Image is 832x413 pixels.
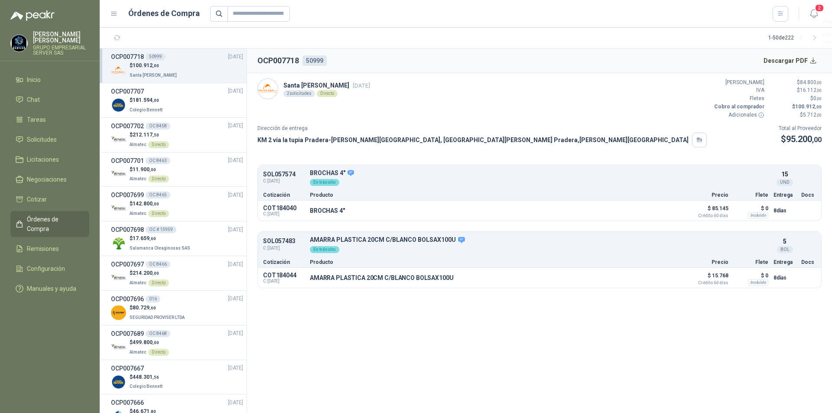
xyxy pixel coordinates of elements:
div: Incluido [748,279,768,286]
div: UND [777,179,793,186]
p: 8 días [773,273,796,283]
p: 15 [781,169,788,179]
p: Entrega [773,192,796,198]
span: 100.912 [795,104,822,110]
a: Cotizar [10,191,89,208]
span: 142.800 [133,201,159,207]
p: $ [130,166,169,174]
div: En tránsito [310,246,339,253]
p: Precio [685,192,728,198]
a: Inicio [10,72,89,88]
span: C: [DATE] [263,211,305,217]
span: 212.117 [133,132,159,138]
span: Crédito 60 días [685,214,728,218]
span: 2 [815,4,824,12]
p: $ [130,338,169,347]
img: Company Logo [111,63,126,78]
span: 100.912 [133,62,159,68]
p: $ [130,62,179,70]
p: $ [130,200,169,208]
p: $ 85.145 [685,203,728,218]
img: Company Logo [111,98,126,113]
p: Docs [801,260,816,265]
div: Directo [148,280,169,286]
span: Almatec [130,142,146,147]
span: Inicio [27,75,41,85]
a: Negociaciones [10,171,89,188]
h3: OCP007697 [111,260,144,269]
p: Entrega [773,260,796,265]
span: SEGURIDAD PROVISER LTDA [130,315,185,320]
a: OCP00771850999[DATE] Company Logo$100.912,00Santa [PERSON_NAME] [111,52,243,79]
p: [PERSON_NAME] [712,78,764,87]
button: 2 [806,6,822,22]
div: 016 [146,296,160,302]
p: COT184040 [263,205,305,211]
a: Solicitudes [10,131,89,148]
p: 5 [783,237,786,246]
span: ,00 [812,136,822,144]
h3: OCP007689 [111,329,144,338]
span: Colegio Bennett [130,107,162,112]
img: Company Logo [111,340,126,355]
img: Company Logo [111,270,126,286]
div: 50999 [302,55,327,66]
span: [DATE] [228,295,243,303]
p: BROCHAS 4" [310,207,345,214]
h3: OCP007667 [111,364,144,373]
span: C: [DATE] [263,178,305,185]
button: ¡Has recibido nuevas solicitudes!ahora Los compradores han publicado nuevas solicitudes en tus ca... [655,10,822,53]
div: OC 8466 [146,261,170,268]
p: Flete [734,192,768,198]
p: Producto [310,192,680,198]
a: OCP007702OC 8458[DATE] Company Logo$212.117,50AlmatecDirecto [111,121,243,149]
span: Solicitudes [27,135,57,144]
a: OCP007701OC 8463[DATE] Company Logo$11.900,00AlmatecDirecto [111,156,243,183]
span: ,50 [153,133,159,137]
p: GRUPO EMPRESARIAL SERVER SAS [33,45,89,55]
h3: OCP007707 [111,87,144,96]
span: ,00 [153,98,159,103]
span: ahora [793,18,807,25]
p: Cobro al comprador [712,103,764,111]
div: 2 solicitudes [283,90,315,97]
span: Almatec [130,350,146,354]
button: Descargar PDF [759,52,822,69]
span: 80.729 [133,305,156,311]
p: Dirección de entrega [257,124,707,133]
span: Tareas [27,115,46,124]
span: ,60 [149,236,156,241]
div: Directo [317,90,338,97]
span: Configuración [27,264,65,273]
div: OC # 15959 [146,226,176,233]
span: 0 [813,95,822,101]
a: Licitaciones [10,151,89,168]
span: Almatec [130,280,146,285]
img: Company Logo [111,132,126,147]
span: [DATE] [228,226,243,234]
p: $ [770,78,822,87]
p: KM 2 vía la tupia Pradera-[PERSON_NAME][GEOGRAPHIC_DATA], [GEOGRAPHIC_DATA][PERSON_NAME] Pradera ... [257,135,689,145]
span: C: [DATE] [263,279,305,284]
h3: OCP007701 [111,156,144,166]
p: Cotización [263,260,305,265]
span: 17.659 [133,235,156,241]
img: Company Logo [111,305,126,320]
span: Crédito 60 días [685,281,728,285]
p: Santa [PERSON_NAME] [283,81,370,90]
span: ,00 [815,104,822,109]
a: OCP007696016[DATE] Company Logo$80.729,60SEGURIDAD PROVISER LTDA [111,294,243,322]
div: En tránsito [310,179,339,186]
div: OC 8458 [146,123,170,130]
p: $ [130,304,186,312]
span: Almatec [130,176,146,181]
div: OC 8468 [146,330,170,337]
p: $ [770,94,822,103]
span: ,00 [153,63,159,68]
p: $ [130,373,164,381]
a: OCP007697OC 8466[DATE] Company Logo$214.200,00AlmatecDirecto [111,260,243,287]
span: [DATE] [228,191,243,199]
h3: ¡Has recibido nuevas solicitudes! [663,18,790,25]
a: OCP007699OC 8465[DATE] Company Logo$142.800,00AlmatecDirecto [111,190,243,218]
img: Company Logo [258,79,278,99]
